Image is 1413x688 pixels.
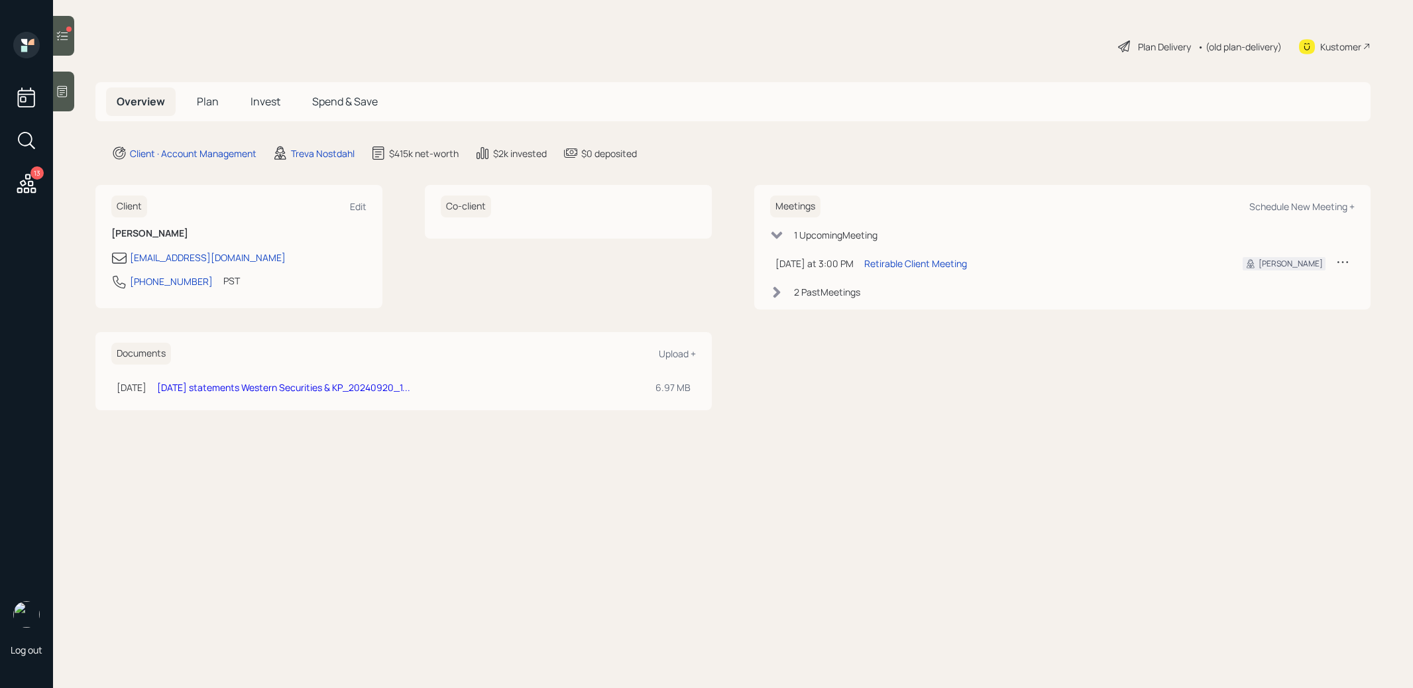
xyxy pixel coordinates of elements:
div: Edit [350,200,367,213]
div: $2k invested [493,146,547,160]
h6: Client [111,196,147,217]
div: Retirable Client Meeting [864,257,967,270]
div: Schedule New Meeting + [1249,200,1355,213]
div: $0 deposited [581,146,637,160]
a: [DATE] statements Western Securities & KP_20240920_1... [157,381,410,394]
span: Plan [197,94,219,109]
div: $415k net-worth [389,146,459,160]
div: 13 [30,166,44,180]
div: [DATE] at 3:00 PM [775,257,854,270]
div: Treva Nostdahl [291,146,355,160]
div: Upload + [659,347,696,360]
h6: Meetings [770,196,820,217]
div: [EMAIL_ADDRESS][DOMAIN_NAME] [130,251,286,264]
div: 6.97 MB [655,380,691,394]
h6: [PERSON_NAME] [111,228,367,239]
span: Invest [251,94,280,109]
div: Plan Delivery [1138,40,1191,54]
div: Kustomer [1320,40,1361,54]
div: 1 Upcoming Meeting [794,228,877,242]
img: treva-nostdahl-headshot.png [13,601,40,628]
h6: Co-client [441,196,491,217]
div: • (old plan-delivery) [1198,40,1282,54]
div: [DATE] [117,380,146,394]
div: Client · Account Management [130,146,256,160]
div: [PERSON_NAME] [1259,258,1323,270]
span: Overview [117,94,165,109]
span: Spend & Save [312,94,378,109]
div: 2 Past Meeting s [794,285,860,299]
h6: Documents [111,343,171,365]
div: Log out [11,644,42,656]
div: [PHONE_NUMBER] [130,274,213,288]
div: PST [223,274,240,288]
